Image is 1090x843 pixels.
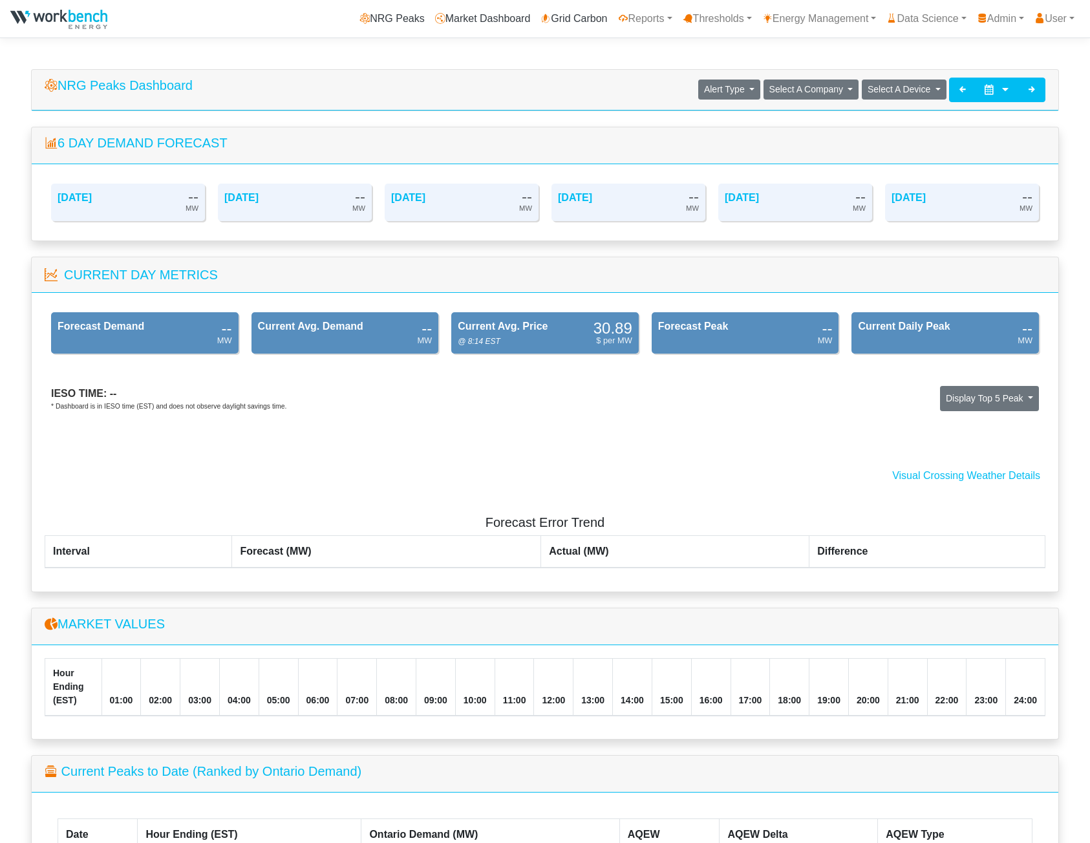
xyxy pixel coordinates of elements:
a: Thresholds [678,6,757,32]
div: Forecast Peak [658,319,729,334]
button: Select A Device [862,80,946,100]
th: Difference [809,536,1045,568]
button: Display Top 5 Peak [940,386,1039,412]
span: -- [110,388,117,399]
div: Current Avg. Demand [258,319,363,334]
a: [DATE] [725,192,759,203]
div: -- [1022,322,1032,334]
div: * Dashboard is in IESO time (EST) and does not observe daylight savings time. [51,401,286,412]
th: 20:00 [848,659,888,716]
a: User [1029,6,1080,32]
a: Grid Carbon [535,6,612,32]
th: 23:00 [967,659,1006,716]
div: Current Avg. Price [458,319,548,334]
div: MW [217,334,232,347]
th: 01:00 [102,659,141,716]
div: MW [818,334,833,347]
div: MW [417,334,432,347]
span: Select A Company [769,84,843,94]
th: 17:00 [731,659,770,716]
h5: Market Values [45,616,1045,632]
th: 14:00 [613,659,652,716]
th: 16:00 [691,659,731,716]
div: MW [1018,334,1032,347]
th: 07:00 [337,659,377,716]
th: Forecast (MW) [232,536,541,568]
th: 15:00 [652,659,691,716]
th: 10:00 [455,659,495,716]
div: -- [689,190,699,202]
th: 21:00 [888,659,927,716]
button: Alert Type [698,80,760,100]
h5: NRG Peaks Dashboard [45,78,193,93]
a: Market Dashboard [430,6,536,32]
th: 06:00 [298,659,337,716]
th: 03:00 [180,659,220,716]
th: 18:00 [770,659,809,716]
th: 22:00 [927,659,967,716]
th: 02:00 [141,659,180,716]
th: 05:00 [259,659,298,716]
div: MW [352,202,365,215]
th: 13:00 [573,659,613,716]
div: -- [222,322,232,334]
a: [DATE] [558,192,592,203]
b: Hour Ending (EST) [53,668,83,705]
div: MW [686,202,699,215]
a: Visual Crossing Weather Details [892,470,1040,481]
a: [DATE] [58,192,92,203]
a: Admin [972,6,1029,32]
div: Current Daily Peak [858,319,950,334]
th: 08:00 [377,659,416,716]
a: Reports [613,6,678,32]
h5: 6 Day Demand Forecast [45,135,1045,151]
th: 24:00 [1006,659,1045,716]
div: -- [855,190,866,202]
div: $ per MW [596,334,632,347]
button: Select A Company [764,80,859,100]
th: 19:00 [809,659,849,716]
a: NRG Peaks [354,6,429,32]
th: 04:00 [219,659,259,716]
div: -- [355,190,365,202]
a: [DATE] [224,192,259,203]
div: 30.89 [593,322,632,334]
div: MW [519,202,532,215]
a: Data Science [881,6,971,32]
span: IESO time: [51,388,107,399]
div: -- [1022,190,1032,202]
a: Energy Management [757,6,882,32]
th: 11:00 [495,659,534,716]
div: -- [188,190,198,202]
h5: Forecast Error Trend [45,515,1045,530]
div: MW [853,202,866,215]
div: -- [422,322,432,334]
a: [DATE] [391,192,425,203]
div: @ 8:14 EST [458,336,500,347]
th: Actual (MW) [541,536,809,568]
span: Display Top 5 Peak [946,393,1023,403]
div: Current Day Metrics [64,265,218,284]
div: MW [1020,202,1032,215]
a: [DATE] [892,192,926,203]
span: Alert Type [704,84,745,94]
th: 12:00 [534,659,573,716]
div: -- [522,190,532,202]
div: MW [186,202,198,215]
th: Interval [45,536,232,568]
img: NRGPeaks.png [10,10,107,29]
span: Select A Device [868,84,930,94]
th: 09:00 [416,659,456,716]
div: -- [822,322,832,334]
span: Current Peaks to Date (Ranked by Ontario Demand) [61,764,362,778]
div: Forecast Demand [58,319,144,334]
